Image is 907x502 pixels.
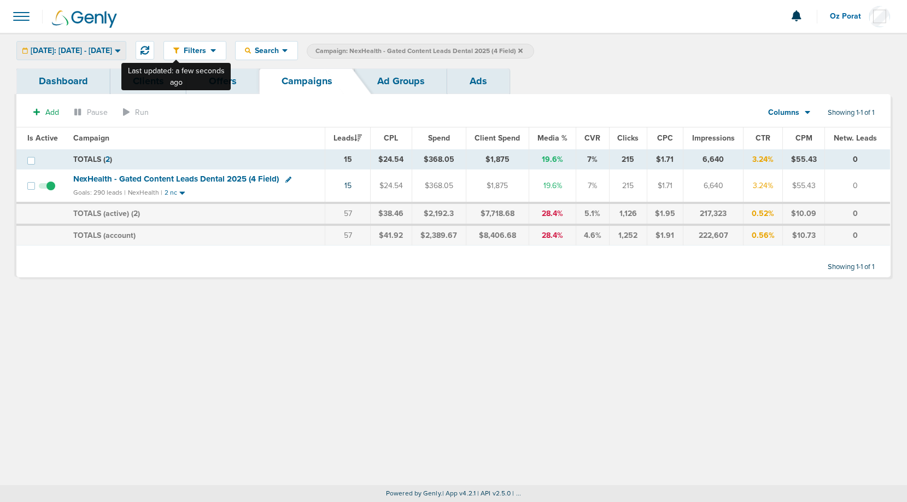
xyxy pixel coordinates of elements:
[609,225,647,246] td: 1,252
[825,170,891,203] td: 0
[110,68,186,94] a: Clients
[344,181,352,190] a: 15
[825,203,891,225] td: 0
[428,133,450,143] span: Spend
[512,489,521,497] span: | ...
[529,225,576,246] td: 28.4%
[683,225,743,246] td: 222,607
[529,203,576,225] td: 28.4%
[370,203,412,225] td: $38.46
[370,149,412,170] td: $24.54
[576,225,609,246] td: 4.6%
[67,225,325,246] td: TOTALS (account)
[683,170,743,203] td: 6,640
[744,225,783,246] td: 0.56%
[576,170,609,203] td: 7%
[165,189,177,197] small: 2 nc
[45,108,59,117] span: Add
[692,133,735,143] span: Impressions
[657,133,673,143] span: CPC
[31,47,112,55] span: [DATE]: [DATE] - [DATE]
[412,170,466,203] td: $368.05
[27,133,58,143] span: Is Active
[121,63,231,90] div: Last updated: a few seconds ago
[756,133,770,143] span: CTR
[609,203,647,225] td: 1,126
[825,149,891,170] td: 0
[447,68,510,94] a: Ads
[355,68,447,94] a: Ad Groups
[106,155,110,164] span: 2
[744,170,783,203] td: 3.24%
[783,203,825,225] td: $10.09
[325,225,370,246] td: 57
[128,189,162,196] small: NexHealth |
[617,133,639,143] span: Clicks
[466,170,529,203] td: $1,875
[52,10,117,28] img: Genly
[133,209,138,218] span: 2
[477,489,511,497] span: | API v2.5.0
[333,133,362,143] span: Leads
[647,225,683,246] td: $1.91
[783,149,825,170] td: $55.43
[466,149,529,170] td: $1,875
[529,149,576,170] td: 19.6%
[828,262,874,272] span: Showing 1-1 of 1
[744,149,783,170] td: 3.24%
[370,170,412,203] td: $24.54
[73,189,126,197] small: Goals: 290 leads |
[647,203,683,225] td: $1.95
[67,203,325,225] td: TOTALS (active) ( )
[466,203,529,225] td: $7,718.68
[768,107,799,118] span: Columns
[584,133,600,143] span: CVR
[783,225,825,246] td: $10.73
[73,174,279,184] span: NexHealth - Gated Content Leads Dental 2025 (4 Field)
[27,104,65,120] button: Add
[609,170,647,203] td: 215
[683,203,743,225] td: 217,323
[16,68,110,94] a: Dashboard
[795,133,812,143] span: CPM
[466,225,529,246] td: $8,406.68
[825,225,891,246] td: 0
[412,149,466,170] td: $368.05
[609,149,647,170] td: 215
[259,68,355,94] a: Campaigns
[834,133,877,143] span: Netw. Leads
[576,149,609,170] td: 7%
[315,46,523,56] span: Campaign: NexHealth - Gated Content Leads Dental 2025 (4 Field)
[647,149,683,170] td: $1.71
[828,108,874,118] span: Showing 1-1 of 1
[442,489,476,497] span: | App v4.2.1
[325,149,370,170] td: 15
[325,203,370,225] td: 57
[830,13,869,20] span: Oz Porat
[647,170,683,203] td: $1.71
[744,203,783,225] td: 0.52%
[529,170,576,203] td: 19.6%
[683,149,743,170] td: 6,640
[783,170,825,203] td: $55.43
[370,225,412,246] td: $41.92
[537,133,567,143] span: Media %
[73,133,109,143] span: Campaign
[179,46,210,55] span: Filters
[251,46,282,55] span: Search
[475,133,520,143] span: Client Spend
[384,133,398,143] span: CPL
[67,149,325,170] td: TOTALS ( )
[576,203,609,225] td: 5.1%
[412,225,466,246] td: $2,389.67
[412,203,466,225] td: $2,192.3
